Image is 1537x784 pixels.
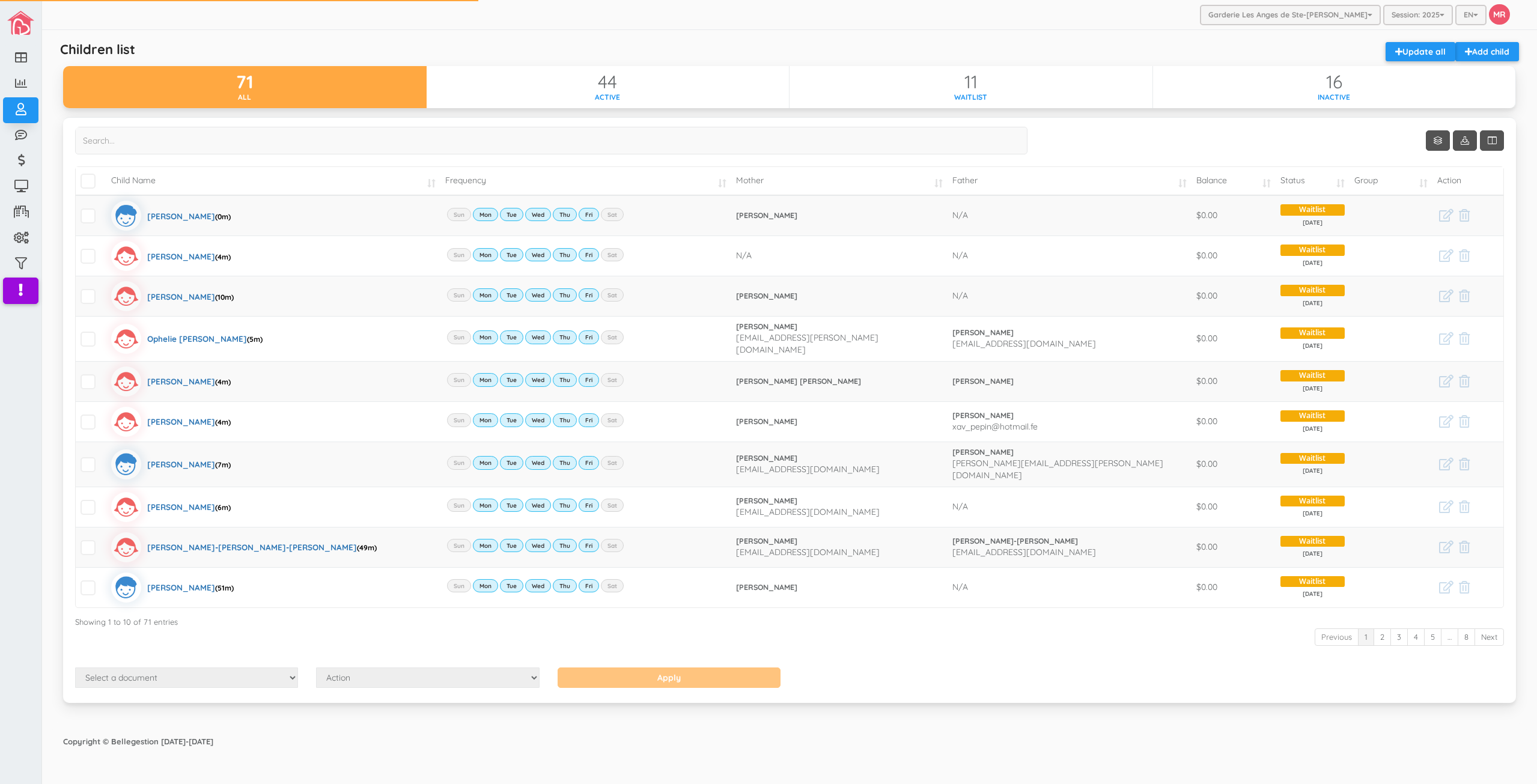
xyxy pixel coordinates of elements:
[1192,361,1276,401] td: $0.00
[1441,628,1458,646] a: …
[111,492,231,522] a: [PERSON_NAME](6m)
[147,573,234,603] div: [PERSON_NAME]
[1280,219,1345,227] span: [DATE]
[106,167,440,195] td: Child Name: activate to sort column ascending
[111,241,231,271] a: [PERSON_NAME](4m)
[1315,628,1359,646] a: Previous
[1280,425,1345,433] span: [DATE]
[215,212,231,221] span: (0m)
[447,248,471,261] label: Sun
[1280,576,1345,588] span: Waitlist
[1424,628,1441,646] a: 5
[447,373,471,386] label: Sun
[75,612,1504,628] div: Showing 1 to 10 of 71 entries
[500,288,523,302] label: Tue
[111,532,141,562] img: girlicon.svg
[215,252,231,261] span: (4m)
[473,248,498,261] label: Mon
[1192,276,1276,316] td: $0.00
[579,248,599,261] label: Fri
[1280,370,1345,381] span: Waitlist
[147,241,231,271] div: [PERSON_NAME]
[447,288,471,302] label: Sun
[952,410,1187,421] a: [PERSON_NAME]
[1280,259,1345,267] span: [DATE]
[601,208,624,221] label: Sat
[111,449,141,479] img: boyicon.svg
[1280,590,1345,598] span: [DATE]
[215,377,231,386] span: (4m)
[147,366,231,397] div: [PERSON_NAME]
[111,366,141,397] img: girlicon.svg
[948,487,1192,527] td: N/A
[736,464,880,475] span: [EMAIL_ADDRESS][DOMAIN_NAME]
[500,373,523,386] label: Tue
[579,373,599,386] label: Fri
[111,201,141,231] img: boyicon.svg
[1432,167,1503,195] td: Action
[447,413,471,427] label: Sun
[1280,467,1345,475] span: [DATE]
[500,579,523,592] label: Tue
[1192,195,1276,236] td: $0.00
[1407,628,1425,646] a: 4
[447,456,471,469] label: Sun
[500,499,523,512] label: Tue
[1280,204,1345,216] span: Waitlist
[440,167,731,195] td: Frequency: activate to sort column ascending
[1280,536,1345,547] span: Waitlist
[948,567,1192,607] td: N/A
[473,330,498,344] label: Mon
[7,11,34,35] img: image
[525,248,551,261] label: Wed
[111,573,141,603] img: boyicon.svg
[357,543,377,552] span: (49m)
[736,547,880,558] span: [EMAIL_ADDRESS][DOMAIN_NAME]
[500,330,523,344] label: Tue
[147,281,234,311] div: [PERSON_NAME]
[1192,167,1276,195] td: Balance: activate to sort column ascending
[111,532,377,562] a: [PERSON_NAME]-[PERSON_NAME]-[PERSON_NAME](49m)
[1280,509,1345,518] span: [DATE]
[553,456,577,469] label: Thu
[952,536,1187,547] a: [PERSON_NAME]-[PERSON_NAME]
[215,293,234,302] span: (10m)
[1280,327,1345,339] span: Waitlist
[427,72,790,92] div: 44
[952,338,1096,349] span: [EMAIL_ADDRESS][DOMAIN_NAME]
[215,418,231,427] span: (4m)
[1350,167,1433,195] td: Group: activate to sort column ascending
[1192,567,1276,607] td: $0.00
[1458,628,1475,646] a: 8
[948,195,1192,236] td: N/A
[447,208,471,221] label: Sun
[1280,453,1345,464] span: Waitlist
[952,421,1038,432] span: xav_pepin@hotmail.fe
[553,330,577,344] label: Thu
[790,72,1152,92] div: 11
[500,456,523,469] label: Tue
[1153,72,1516,92] div: 16
[111,492,141,522] img: girlicon.svg
[111,281,234,311] a: [PERSON_NAME](10m)
[736,416,943,427] a: [PERSON_NAME]
[579,288,599,302] label: Fri
[500,208,523,221] label: Tue
[952,447,1187,458] a: [PERSON_NAME]
[579,413,599,427] label: Fri
[147,492,231,522] div: [PERSON_NAME]
[473,579,498,592] label: Mon
[111,407,231,437] a: [PERSON_NAME](4m)
[500,539,523,552] label: Tue
[1280,550,1345,558] span: [DATE]
[736,506,880,517] span: [EMAIL_ADDRESS][DOMAIN_NAME]
[952,327,1187,338] a: [PERSON_NAME]
[579,499,599,512] label: Fri
[601,579,624,592] label: Sat
[215,503,231,512] span: (6m)
[111,281,141,311] img: girlicon.svg
[111,573,234,603] a: [PERSON_NAME](51m)
[525,330,551,344] label: Wed
[579,330,599,344] label: Fri
[736,210,943,221] a: [PERSON_NAME]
